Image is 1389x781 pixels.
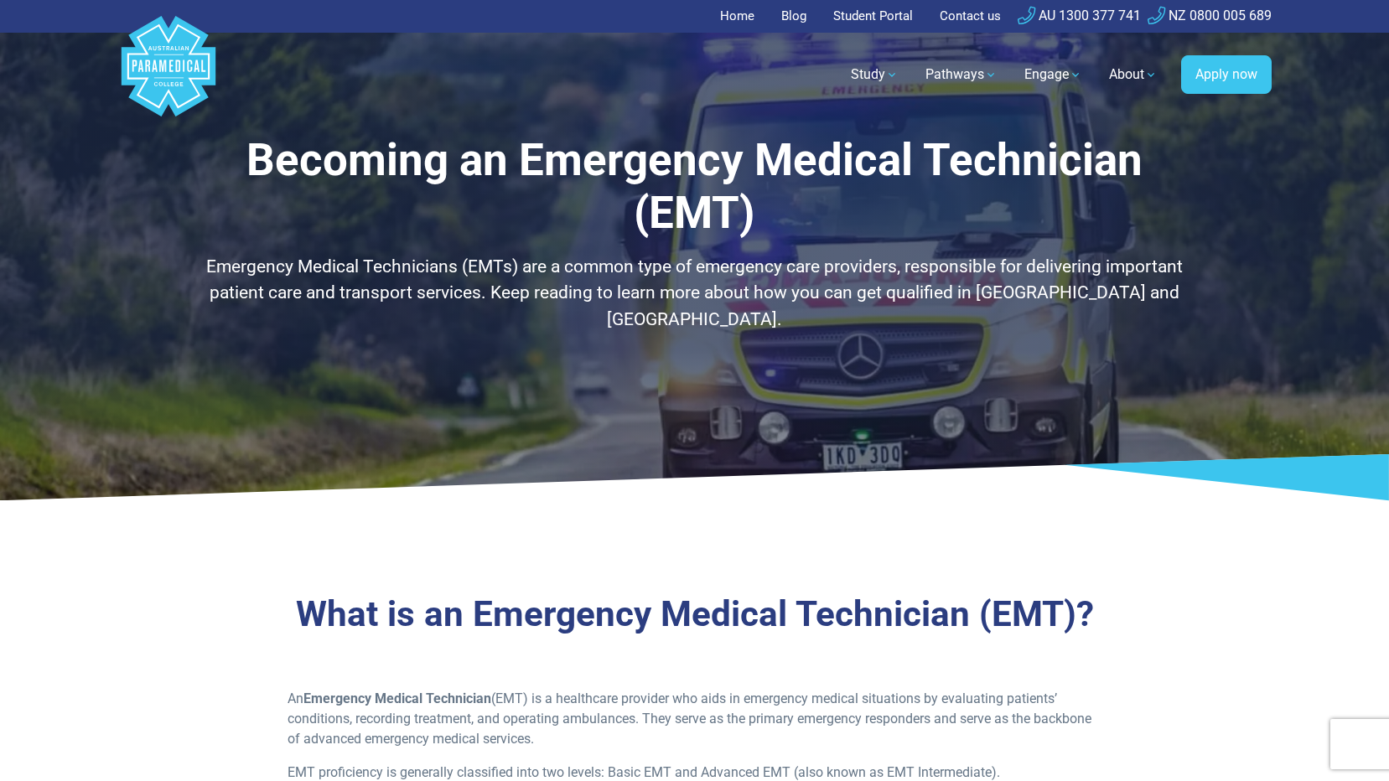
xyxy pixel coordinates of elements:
a: About [1099,51,1168,98]
h1: Becoming an Emergency Medical Technician (EMT) [205,134,1185,241]
a: Apply now [1181,55,1272,94]
a: Australian Paramedical College [118,33,219,117]
a: Study [841,51,909,98]
a: Engage [1014,51,1092,98]
a: NZ 0800 005 689 [1148,8,1272,23]
h3: What is an Emergency Medical Technician (EMT)? [205,593,1185,636]
a: AU 1300 377 741 [1018,8,1141,23]
a: Pathways [915,51,1008,98]
strong: Emergency Medical Technician [303,690,491,706]
p: Emergency Medical Technicians (EMTs) are a common type of emergency care providers, responsible f... [205,254,1185,334]
p: An (EMT) is a healthcare provider who aids in emergency medical situations by evaluating patients... [288,689,1101,749]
